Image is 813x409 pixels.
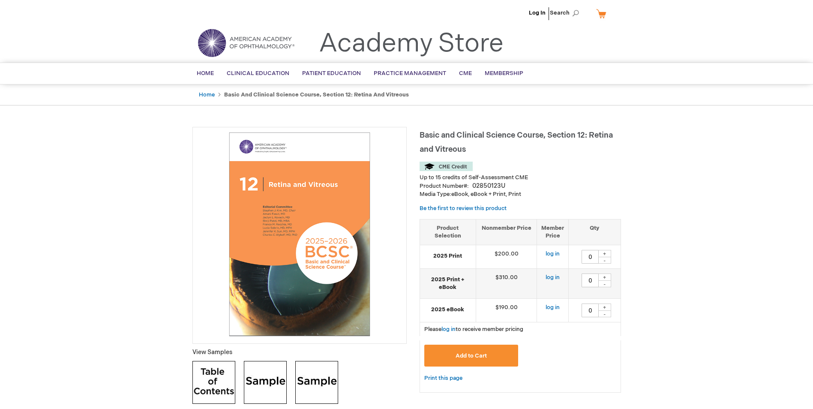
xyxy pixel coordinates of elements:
[598,274,611,281] div: +
[598,257,611,264] div: -
[424,276,471,292] strong: 2025 Print + eBook
[302,70,361,77] span: Patient Education
[227,70,289,77] span: Clinical Education
[476,298,537,322] td: $190.00
[598,304,611,311] div: +
[598,280,611,287] div: -
[456,352,487,359] span: Add to Cart
[582,274,599,287] input: Qty
[197,70,214,77] span: Home
[295,361,338,404] img: Click to view
[199,91,215,98] a: Home
[459,70,472,77] span: CME
[582,304,599,317] input: Qty
[472,182,505,190] div: 02850123U
[374,70,446,77] span: Practice Management
[420,183,469,189] strong: Product Number
[420,190,621,198] p: eBook, eBook + Print, Print
[192,361,235,404] img: Click to view
[598,310,611,317] div: -
[424,252,471,260] strong: 2025 Print
[546,274,560,281] a: log in
[420,131,613,154] span: Basic and Clinical Science Course, Section 12: Retina and Vitreous
[420,191,451,198] strong: Media Type:
[569,219,621,245] th: Qty
[420,162,473,171] img: CME Credit
[582,250,599,264] input: Qty
[424,306,471,314] strong: 2025 eBook
[420,205,507,212] a: Be the first to review this product
[244,361,287,404] img: Click to view
[420,174,621,182] li: Up to 15 credits of Self-Assessment CME
[224,91,409,98] strong: Basic and Clinical Science Course, Section 12: Retina and Vitreous
[476,219,537,245] th: Nonmember Price
[424,373,462,384] a: Print this page
[546,250,560,257] a: log in
[424,326,523,333] span: Please to receive member pricing
[420,219,476,245] th: Product Selection
[192,348,407,357] p: View Samples
[598,250,611,257] div: +
[550,4,582,21] span: Search
[485,70,523,77] span: Membership
[546,304,560,311] a: log in
[424,345,519,367] button: Add to Cart
[441,326,456,333] a: log in
[197,132,402,337] img: Basic and Clinical Science Course, Section 12: Retina and Vitreous
[529,9,546,16] a: Log In
[476,268,537,298] td: $310.00
[319,28,504,59] a: Academy Store
[537,219,569,245] th: Member Price
[476,245,537,268] td: $200.00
